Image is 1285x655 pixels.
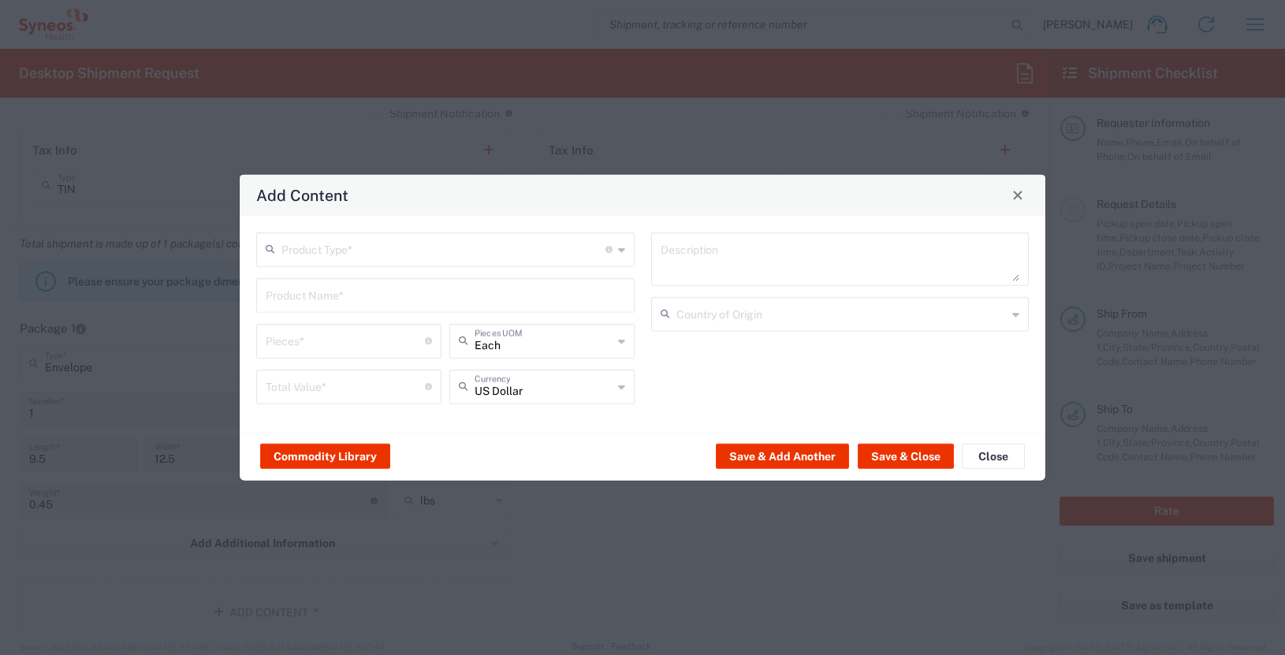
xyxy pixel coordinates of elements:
button: Save & Add Another [716,444,849,469]
button: Close [1007,184,1029,206]
button: Save & Close [858,444,954,469]
button: Commodity Library [260,444,390,469]
button: Close [962,444,1025,469]
h4: Add Content [256,184,348,207]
